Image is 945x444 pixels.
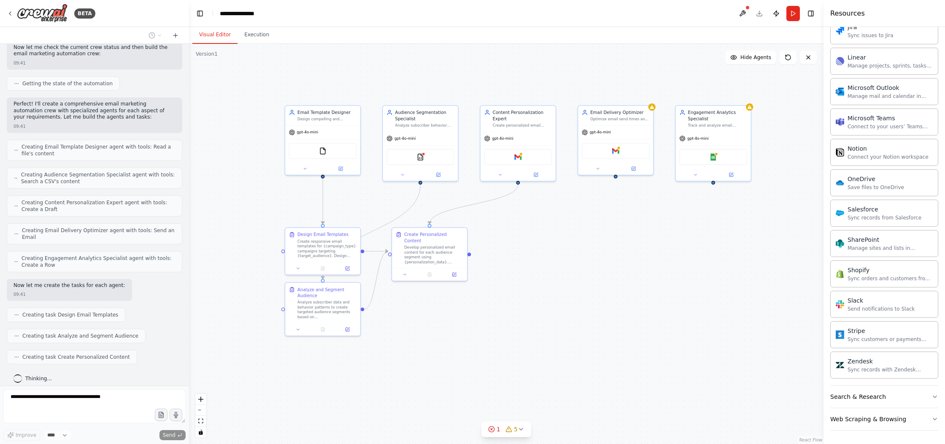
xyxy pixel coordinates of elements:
[382,105,459,181] div: Audience Segmentation SpecialistAnalyze subscriber behavior data to create targeted audience segm...
[297,287,356,299] div: Analyze and Segment Audience
[848,175,904,183] div: OneDrive
[297,130,318,135] span: gpt-4o-mini
[688,123,747,128] div: Track and analyze email campaign metrics including open rates, click-through rates, conversion ra...
[714,171,748,178] button: Open in side panel
[13,101,175,121] p: Perfect! I'll create a comprehensive email marketing automation crew with specialized agents for ...
[590,130,611,135] span: gpt-4o-mini
[688,109,747,122] div: Engagement Analytics Specialist
[395,109,454,122] div: Audience Segmentation Specialist
[514,153,521,160] img: Gmail
[310,265,335,272] button: No output available
[830,393,886,401] div: Search & Research
[297,300,356,319] div: Analyze subscriber data and behavior patterns to create targeted audience segments based on {segm...
[725,51,776,64] button: Hide Agents
[836,300,844,309] img: Slack
[836,179,844,187] img: OneDrive
[740,54,771,61] span: Hide Agents
[836,270,844,278] img: Shopify
[848,236,933,244] div: SharePoint
[13,44,175,57] p: Now let me check the current crew status and then build the email marketing automation crew:
[830,386,938,408] button: Search & Research
[22,227,175,241] span: Creating Email Delivery Optimizer agent with tools: Send an Email
[590,117,649,122] div: Optimize email send times and delivery strategies for {target_audience} to maximize open rates, c...
[169,30,182,41] button: Start a new chat
[836,361,844,369] img: Zendesk
[848,306,915,312] div: Send notifications to Slack
[836,118,844,126] img: Microsoft Teams
[22,143,175,157] span: Creating Email Template Designer agent with tools: Read a file's content
[836,239,844,248] img: SharePoint
[170,409,182,421] button: Click to speak your automation idea
[616,165,651,172] button: Open in side panel
[22,80,113,87] span: Getting the state of the automation
[163,432,175,439] span: Send
[848,327,933,335] div: Stripe
[848,336,933,343] div: Sync customers or payments from Stripe
[848,266,933,274] div: Shopify
[518,171,553,178] button: Open in side panel
[195,416,206,427] button: fit view
[848,366,933,373] div: Sync records with Zendesk Support
[3,430,40,441] button: Improve
[836,57,844,65] img: Linear
[22,311,118,318] span: Creating task Design Email Templates
[836,27,844,35] img: Jira
[404,232,463,244] div: Create Personalized Content
[848,144,929,153] div: Notion
[394,136,416,141] span: gpt-4o-mini
[848,84,933,92] div: Microsoft Outlook
[13,282,125,289] p: Now let me create the tasks for each agent:
[395,123,454,128] div: Analyze subscriber behavior data to create targeted audience segments based on {segmentation_crit...
[830,415,906,423] div: Web Scraping & Browsing
[297,117,356,122] div: Design compelling and responsive email templates for {campaign_type} campaigns targeting {target_...
[481,422,531,437] button: 15
[320,179,326,224] g: Edge from 114a1043-efa9-4450-8a59-7a9d297e6702 to cb1afd58-e3a3-4798-9713-30bda07d8571
[192,26,238,44] button: Visual Editor
[155,409,167,421] button: Upload files
[159,430,186,440] button: Send
[74,8,95,19] div: BETA
[836,209,844,217] img: Salesforce
[22,354,130,360] span: Creating task Create Personalized Content
[310,326,335,333] button: No output available
[194,8,206,19] button: Hide left sidebar
[22,255,175,268] span: Creating Engagement Analytics Specialist agent with tools: Create a Row
[297,109,356,115] div: Email Template Designer
[493,109,552,122] div: Content Personalization Expert
[324,165,358,172] button: Open in side panel
[319,147,326,154] img: FileReadTool
[444,271,465,278] button: Open in side panel
[391,227,468,281] div: Create Personalized ContentDevelop personalized email content for each audience segment using {pe...
[13,123,26,130] div: 09:41
[417,153,424,160] img: CSVSearchTool
[848,154,929,160] div: Connect your Notion workspace
[578,105,654,175] div: Email Delivery OptimizerOptimize email send times and delivery strategies for {target_audience} t...
[195,427,206,438] button: toggle interactivity
[836,87,844,96] img: Microsoft Outlook
[848,357,933,365] div: Zendesk
[687,136,708,141] span: gpt-4o-mini
[848,205,921,214] div: Salesforce
[13,60,26,66] div: 09:41
[710,153,717,160] img: Google Sheets
[195,394,206,405] button: zoom in
[22,333,138,339] span: Creating task Analyze and Segment Audience
[848,114,933,122] div: Microsoft Teams
[427,184,521,224] g: Edge from 41baf282-7b34-447f-b278-fdfe82f4684c to 1818adbf-4b6f-48d3-824f-393e89a53a1a
[16,432,36,439] span: Improve
[799,438,822,442] a: React Flow attribution
[13,291,26,298] div: 09:41
[238,26,276,44] button: Execution
[337,326,358,333] button: Open in side panel
[320,184,424,279] g: Edge from 98c398f4-2f31-4159-bb3f-3727cb8615e9 to e6356351-b720-45ab-a16d-a0d8d60a9312
[285,105,361,175] div: Email Template DesignerDesign compelling and responsive email templates for {campaign_type} campa...
[497,425,500,433] span: 1
[21,171,175,185] span: Creating Audience Segmentation Specialist agent with tools: Search a CSV's content
[848,214,921,221] div: Sync records from Salesforce
[848,123,933,130] div: Connect to your users’ Teams workspaces
[805,8,817,19] button: Hide right sidebar
[514,425,518,433] span: 5
[364,248,388,312] g: Edge from e6356351-b720-45ab-a16d-a0d8d60a9312 to 1818adbf-4b6f-48d3-824f-393e89a53a1a
[675,105,751,181] div: Engagement Analytics SpecialistTrack and analyze email campaign metrics including open rates, cli...
[836,330,844,339] img: Stripe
